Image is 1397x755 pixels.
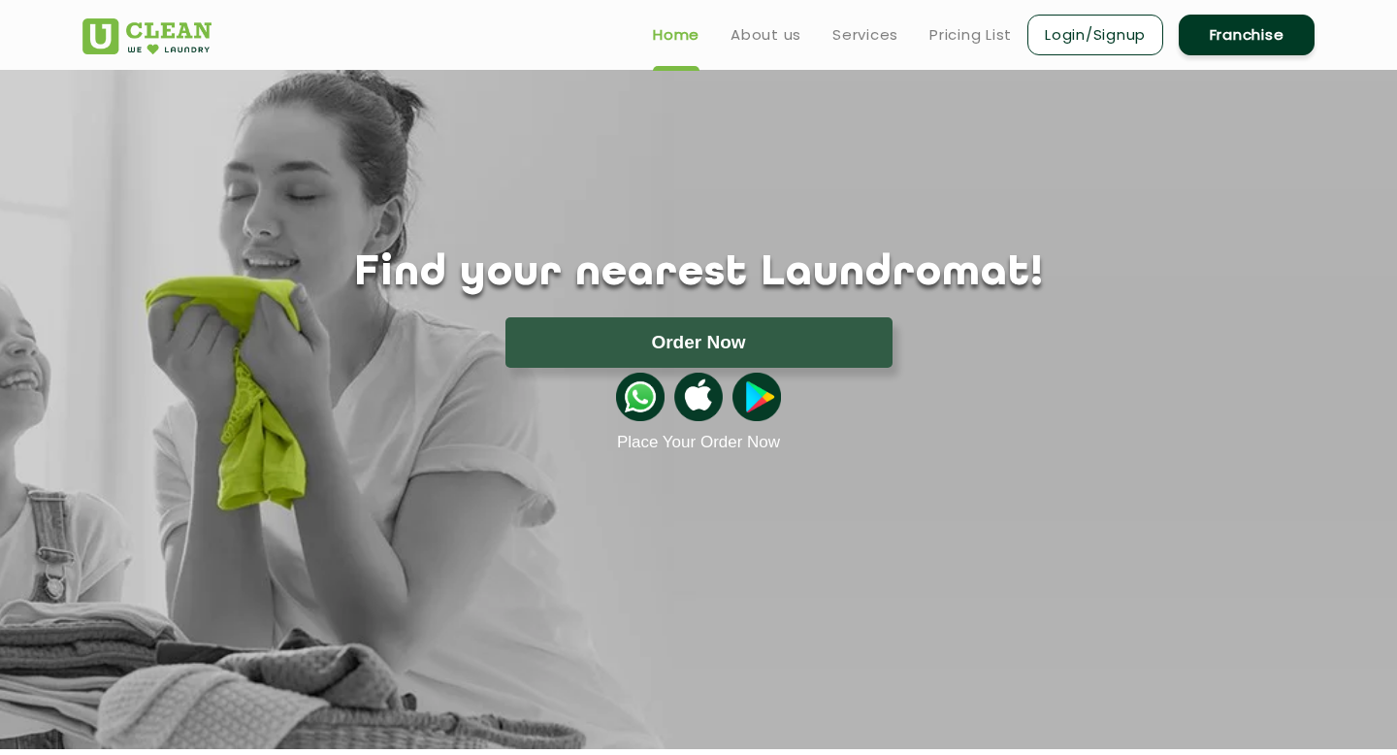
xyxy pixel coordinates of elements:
[616,373,665,421] img: whatsappicon.png
[617,433,780,452] a: Place Your Order Now
[1027,15,1163,55] a: Login/Signup
[929,23,1012,47] a: Pricing List
[1179,15,1315,55] a: Franchise
[68,249,1329,298] h1: Find your nearest Laundromat!
[832,23,898,47] a: Services
[653,23,699,47] a: Home
[82,18,211,54] img: UClean Laundry and Dry Cleaning
[505,317,893,368] button: Order Now
[732,373,781,421] img: playstoreicon.png
[731,23,801,47] a: About us
[674,373,723,421] img: apple-icon.png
